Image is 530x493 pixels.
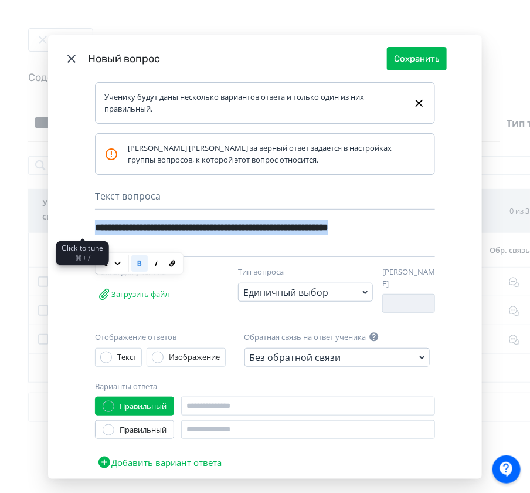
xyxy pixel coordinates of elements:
[243,285,328,299] div: Единичный выбор
[120,424,167,436] div: Правильный
[104,143,407,166] div: [PERSON_NAME] [PERSON_NAME] за верный ответ задается в настройках группы вопросов, к которой этот...
[95,451,224,474] button: Добавить вариант ответа
[95,381,157,393] label: Варианты ответа
[169,352,220,363] div: Изображение
[48,35,482,479] div: Modal
[387,47,447,70] button: Сохранить
[250,350,341,364] div: Без обратной связи
[382,266,435,289] label: [PERSON_NAME]
[95,189,435,210] div: Текст вопроса
[95,332,176,343] label: Отображение ответов
[104,92,403,114] div: Ученику будут даны несколько вариантов ответа и только один из них правильный.
[244,332,366,343] label: Обратная связь на ответ ученика
[88,51,387,67] div: Новый вопрос
[117,352,137,363] div: Текст
[238,266,284,278] label: Тип вопроса
[120,401,167,413] div: Правильный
